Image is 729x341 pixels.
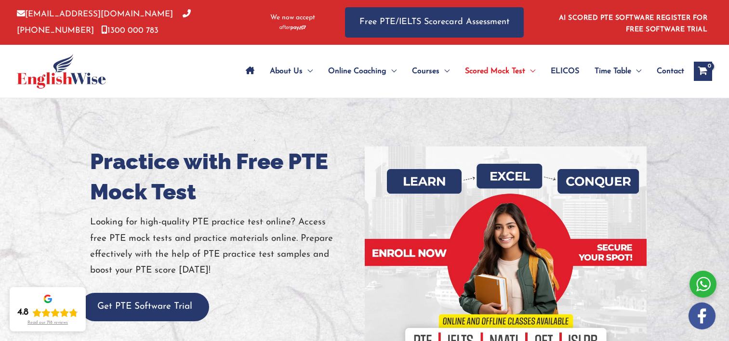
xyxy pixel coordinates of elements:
img: cropped-ew-logo [17,54,106,89]
a: ELICOS [543,54,587,88]
a: About UsMenu Toggle [262,54,320,88]
a: View Shopping Cart, empty [694,62,712,81]
a: Online CoachingMenu Toggle [320,54,404,88]
span: Menu Toggle [525,54,535,88]
aside: Header Widget 1 [553,7,712,38]
span: Menu Toggle [386,54,397,88]
span: Menu Toggle [631,54,641,88]
nav: Site Navigation: Main Menu [238,54,684,88]
a: AI SCORED PTE SOFTWARE REGISTER FOR FREE SOFTWARE TRIAL [559,14,708,33]
button: Get PTE Software Trial [80,293,209,321]
a: [PHONE_NUMBER] [17,10,191,34]
span: Menu Toggle [303,54,313,88]
span: Menu Toggle [439,54,450,88]
a: [EMAIL_ADDRESS][DOMAIN_NAME] [17,10,173,18]
a: CoursesMenu Toggle [404,54,457,88]
span: Contact [657,54,684,88]
div: Read our 718 reviews [27,320,68,326]
span: Courses [412,54,439,88]
a: Get PTE Software Trial [80,302,209,311]
div: Rating: 4.8 out of 5 [17,307,78,318]
span: About Us [270,54,303,88]
img: Afterpay-Logo [279,25,306,30]
div: 4.8 [17,307,28,318]
span: ELICOS [551,54,579,88]
span: Scored Mock Test [465,54,525,88]
a: Free PTE/IELTS Scorecard Assessment [345,7,524,38]
span: Time Table [595,54,631,88]
h1: Practice with Free PTE Mock Test [90,146,358,207]
p: Looking for high-quality PTE practice test online? Access free PTE mock tests and practice materi... [90,214,358,278]
a: Contact [649,54,684,88]
img: white-facebook.png [689,302,716,329]
a: 1300 000 783 [101,26,159,35]
span: We now accept [270,13,315,23]
a: Scored Mock TestMenu Toggle [457,54,543,88]
span: Online Coaching [328,54,386,88]
a: Time TableMenu Toggle [587,54,649,88]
